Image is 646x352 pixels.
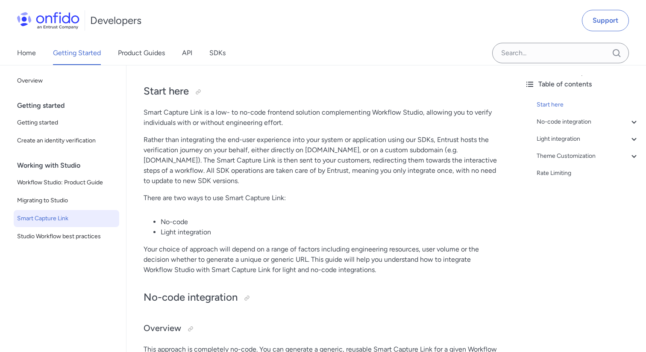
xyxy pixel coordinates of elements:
a: API [182,41,192,65]
h2: Start here [144,84,501,99]
span: Studio Workflow best practices [17,231,116,242]
div: Table of contents [525,79,639,89]
a: Create an identity verification [14,132,119,149]
div: Working with Studio [17,157,123,174]
p: Smart Capture Link is a low- to no-code frontend solution complementing Workflow Studio, allowing... [144,107,501,128]
a: SDKs [209,41,226,65]
h1: Developers [90,14,141,27]
a: Support [582,10,629,31]
span: Workflow Studio: Product Guide [17,177,116,188]
a: Workflow Studio: Product Guide [14,174,119,191]
a: Product Guides [118,41,165,65]
span: Smart Capture Link [17,213,116,224]
li: Light integration [161,227,501,237]
input: Onfido search input field [492,43,629,63]
li: No-code [161,217,501,227]
p: Rather than integrating the end-user experience into your system or application using our SDKs, E... [144,135,501,186]
a: Smart Capture Link [14,210,119,227]
p: There are two ways to use Smart Capture Link: [144,193,501,203]
a: Overview [14,72,119,89]
a: Rate Limiting [537,168,639,178]
a: No-code integration [537,117,639,127]
span: Migrating to Studio [17,195,116,206]
a: Light integration [537,134,639,144]
a: Migrating to Studio [14,192,119,209]
h2: No-code integration [144,290,501,305]
a: Home [17,41,36,65]
div: Getting started [17,97,123,114]
h3: Overview [144,322,501,336]
span: Overview [17,76,116,86]
a: Getting started [14,114,119,131]
span: Create an identity verification [17,136,116,146]
span: Getting started [17,118,116,128]
img: Onfido Logo [17,12,79,29]
a: Studio Workflow best practices [14,228,119,245]
a: Start here [537,100,639,110]
a: Getting Started [53,41,101,65]
a: Theme Customization [537,151,639,161]
p: Your choice of approach will depend on a range of factors including engineering resources, user v... [144,244,501,275]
